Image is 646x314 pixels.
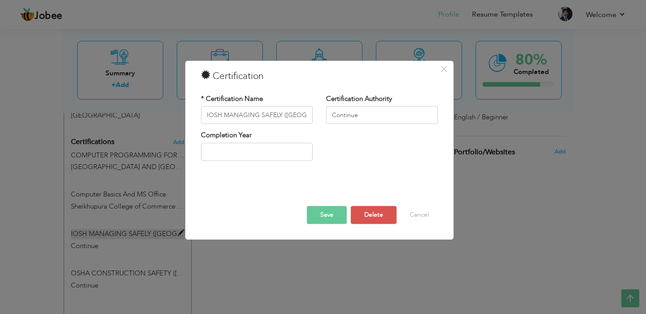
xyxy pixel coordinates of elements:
[440,61,448,77] span: ×
[351,206,397,224] button: Delete
[401,206,438,224] button: Cancel
[307,206,347,224] button: Save
[326,94,392,104] label: Certification Authority
[201,94,263,104] label: * Certification Name
[201,70,438,83] h3: Certification
[437,62,451,76] button: Close
[201,131,252,140] label: Completion Year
